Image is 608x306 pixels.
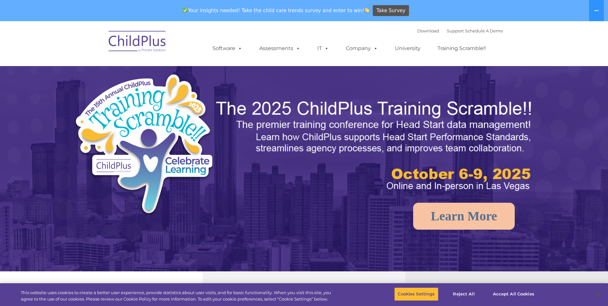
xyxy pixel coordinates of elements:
a: Support [447,28,464,33]
img: ChildPlus by Procare Solutions [105,26,170,58]
a: Schedule A Demo [465,28,503,33]
button: Cookies Settings [394,287,438,301]
a: Training Scramble!! [431,42,492,55]
a: Assessments [253,42,307,55]
button: Close [591,287,605,301]
span: Your insights needed! Take the child care trends survey and enter to win! [180,4,372,17]
a: Company [339,42,384,55]
img: ✅ [183,8,187,13]
img: 👏 [364,8,369,13]
a: Download [417,28,439,33]
span: Take Survey [377,5,405,16]
a: University [388,42,427,55]
font: | [417,28,503,33]
span: Phone number [89,69,116,73]
a: Software [206,42,249,55]
button: Accept All Cookies [489,287,538,301]
a: Take Survey [373,5,409,16]
button: Reject All [444,287,484,301]
div: This website uses cookies to create a better user experience, provide statistics about user visit... [21,290,334,302]
span: Last name [89,42,109,47]
a: Learn More [413,203,515,230]
a: IT [311,42,335,55]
